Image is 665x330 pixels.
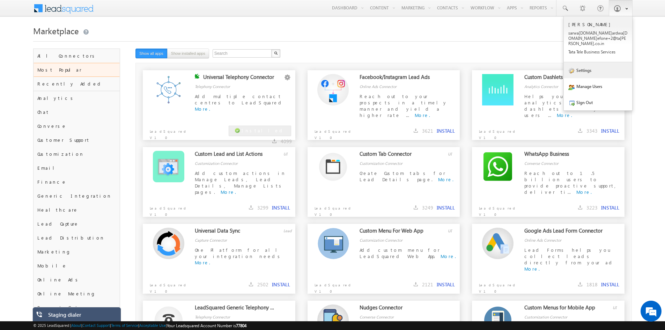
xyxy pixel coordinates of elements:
[360,74,440,83] div: Facebook/Instagram Lead Ads
[249,282,253,286] img: downloads
[360,247,440,259] span: Add custom menu for LeadSquared Web App.
[319,153,347,181] img: Alternate Logo
[414,129,418,133] img: downloads
[274,51,278,55] img: Search
[564,94,632,110] a: Sign Out
[153,228,184,259] img: Alternate Logo
[195,170,286,195] span: Add custom actions in Manage Leads, Lead Details, Manage Lists pages.
[472,278,533,294] p: LeadSquared V1.0
[308,278,369,294] p: LeadSquared V1.0
[317,74,349,105] img: Alternate Logo
[82,323,110,328] a: Contact Support
[34,217,120,231] div: Lead Capture
[34,133,120,147] div: Customer Support
[578,282,582,286] img: downloads
[524,304,605,314] div: Custom Menus for Mobile App
[71,323,81,328] a: About
[578,205,582,210] img: downloads
[34,91,120,105] div: Analytics
[360,151,440,160] div: Custom Tab Connector
[601,128,619,134] button: INSTALL
[422,281,433,288] span: 2121
[34,119,120,133] div: Converse
[111,323,138,328] a: Terms of Service
[317,228,349,259] img: Alternate Logo
[195,106,210,112] a: More.
[557,112,572,118] a: More.
[524,93,620,118] span: Helps you create custom analytics and report dashlets which your users ...
[34,63,120,77] div: Most Popular
[34,245,120,259] div: Marketing
[360,227,440,237] div: Custom Menu For Web App
[34,231,120,245] div: Lead Distribution
[167,323,246,328] span: Your Leadsquared Account Number is
[568,49,628,54] p: Tata Tele Busin ess Servi ces
[422,204,433,211] span: 3249
[524,247,614,265] span: Lead Forms helps you collect leads directly from your ad
[441,253,456,259] a: More.
[524,266,540,272] a: More.
[472,201,533,218] p: LeadSquared V1.0
[33,322,246,329] span: © 2025 LeadSquared | | | | |
[308,125,369,141] p: LeadSquared V1.0
[586,204,598,211] span: 3223
[48,311,116,321] div: Staging dialer
[272,139,276,143] img: downloads
[34,273,120,287] div: Online Ads
[195,304,275,314] div: LeadSquared Generic Telephony Connector
[415,112,430,118] a: More.
[482,74,513,105] img: Alternate Logo
[143,125,204,141] p: LeadSquared V1.0
[438,176,453,182] a: More.
[153,151,184,182] img: Alternate Logo
[143,201,204,218] p: LeadSquared V1.0
[524,227,605,237] div: Google Ads Lead Form Connector
[195,227,275,237] div: Universal Data Sync
[414,205,418,210] img: downloads
[221,189,236,195] a: More.
[568,30,628,46] p: sarwa [DOMAIN_NAME] ardwa [DOMAIN_NAME] efone +2@ta [PERSON_NAME] .co.i n
[153,74,184,105] img: Alternate Logo
[578,129,582,133] img: downloads
[195,247,282,259] span: One Platform for all your integration needs
[564,16,632,62] a: [PERSON_NAME] sarwa[DOMAIN_NAME]ardwa[DOMAIN_NAME]efone+2@ta[PERSON_NAME].co.in Tata Tele Busines...
[437,128,455,134] button: INSTALL
[249,205,253,210] img: downloads
[360,93,448,118] span: Reach out to your prospects in a timely manner and yield a higher rate ...
[95,215,127,225] em: Start Chat
[34,203,120,217] div: Healthcare
[34,77,120,91] div: Recently Added
[437,205,455,211] button: INSTALL
[568,21,628,27] p: [PERSON_NAME]
[139,323,166,328] a: Acceptable Use
[524,151,605,160] div: WhatsApp Business
[34,301,120,315] div: Payment Gateway
[114,3,131,20] div: Minimize live chat window
[34,105,120,119] div: Chat
[414,282,418,286] img: downloads
[360,304,440,314] div: Nudges Connector
[564,78,632,94] a: Manage Users
[34,189,120,203] div: Generic Integration
[195,259,210,265] a: More.
[34,287,120,301] div: Online Meeting
[34,49,120,63] div: All Connectors
[33,25,79,36] span: Marketplace
[167,49,209,58] button: Show installed apps
[34,147,120,161] div: Customization
[472,125,533,141] p: LeadSquared V1.0
[422,127,433,134] span: 3621
[195,74,200,79] img: checking status
[272,205,290,211] button: INSTALL
[135,49,167,58] button: Show all apps
[34,259,120,273] div: Mobile
[482,228,513,259] img: Alternate Logo
[257,281,268,288] span: 2502
[524,74,605,83] div: Custom Dashlets Builder
[242,127,285,133] span: Installed
[360,170,445,182] span: Create Custom tabs for Lead Details page.
[195,151,275,160] div: Custom Lead and List Actions
[482,151,513,182] img: Alternate Logo
[576,189,592,195] a: More.
[195,93,284,105] span: Add multiple contact centres to LeadSquared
